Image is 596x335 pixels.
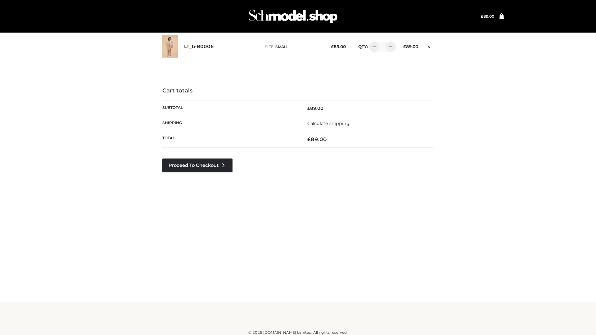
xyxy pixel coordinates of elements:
span: £ [307,105,310,111]
a: LT_b-B0006 [184,44,214,50]
span: £ [331,44,334,49]
a: Proceed to Checkout [162,159,233,172]
span: £ [481,14,483,19]
bdi: 89.00 [481,14,494,19]
bdi: 89.00 [331,44,346,49]
span: £ [403,44,406,49]
a: £89.00 [481,14,494,19]
th: Shipping [162,116,298,131]
a: Remove this item [424,42,434,50]
span: £ [307,136,311,142]
div: QTY: [352,42,394,52]
img: LT_b-B0006 - SMALL [162,35,178,58]
span: SMALL [275,44,288,49]
a: Calculate shipping [307,121,350,126]
th: Total [162,131,298,148]
h4: Cart totals [162,87,434,94]
bdi: 89.00 [403,44,418,49]
img: Schmodel Admin 964 [246,4,340,29]
bdi: 89.00 [307,105,323,111]
p: size : [265,44,321,50]
bdi: 89.00 [307,136,327,142]
th: Subtotal [162,100,298,116]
